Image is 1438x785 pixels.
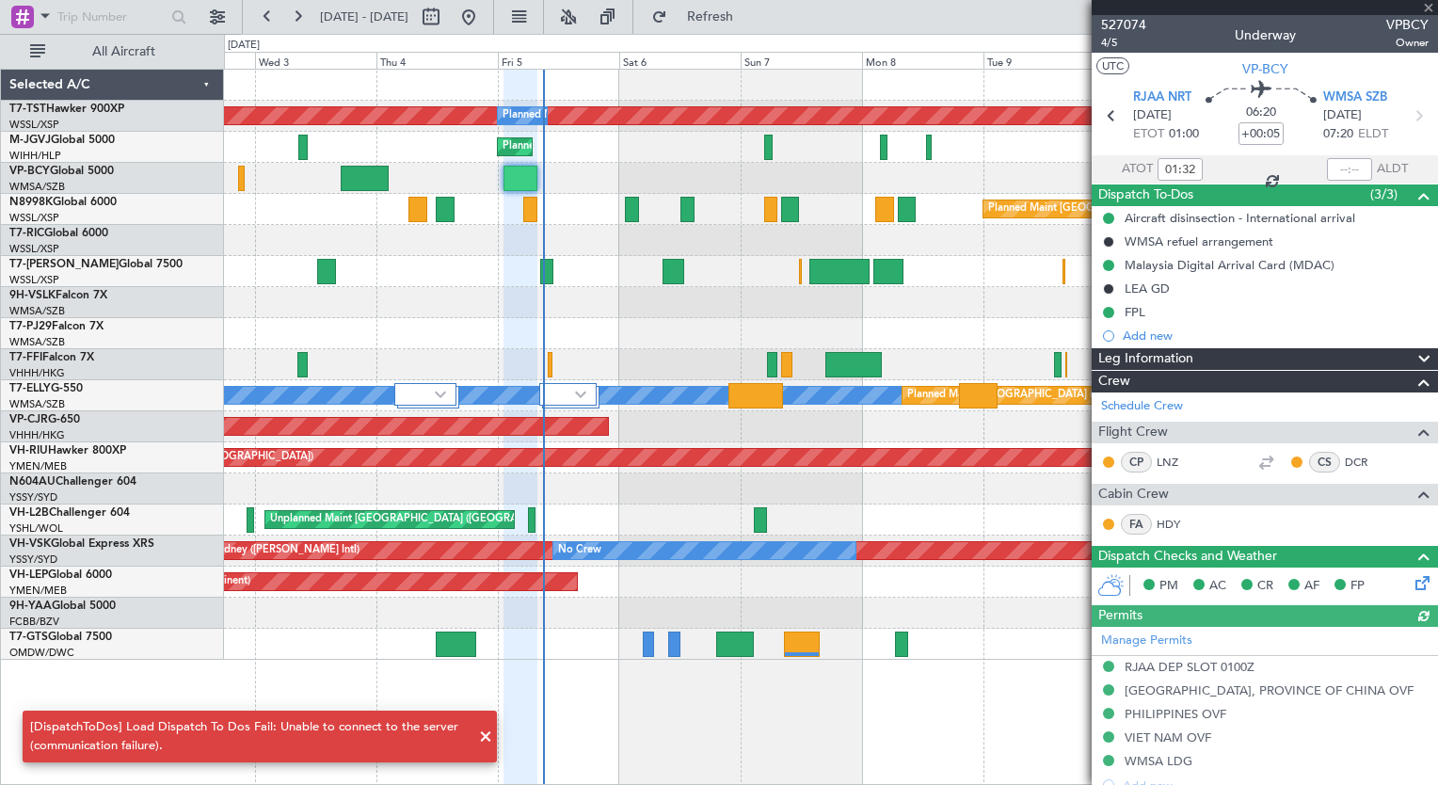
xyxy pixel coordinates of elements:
[1377,160,1408,179] span: ALDT
[9,242,59,256] a: WSSL/XSP
[9,335,65,349] a: WMSA/SZB
[498,52,619,69] div: Fri 5
[9,211,59,225] a: WSSL/XSP
[49,45,199,58] span: All Aircraft
[9,304,65,318] a: WMSA/SZB
[9,197,117,208] a: N8998KGlobal 6000
[9,259,183,270] a: T7-[PERSON_NAME]Global 7500
[503,133,724,161] div: Planned Maint [GEOGRAPHIC_DATA] (Seletar)
[9,135,115,146] a: M-JGVJGlobal 5000
[9,632,112,643] a: T7-GTSGlobal 7500
[1101,35,1146,51] span: 4/5
[643,2,756,32] button: Refresh
[1122,160,1153,179] span: ATOT
[1242,59,1288,79] span: VP-BCY
[9,459,67,473] a: YMEN/MEB
[1350,577,1365,596] span: FP
[862,52,983,69] div: Mon 8
[1309,452,1340,473] div: CS
[1125,257,1334,273] div: Malaysia Digital Arrival Card (MDAC)
[435,391,446,398] img: arrow-gray.svg
[9,538,51,550] span: VH-VSK
[9,414,48,425] span: VP-CJR
[9,584,67,598] a: YMEN/MEB
[128,537,359,565] div: Unplanned Maint Sydney ([PERSON_NAME] Intl)
[1098,546,1277,568] span: Dispatch Checks and Weather
[1125,304,1145,320] div: FPL
[1096,57,1129,74] button: UTC
[9,352,94,363] a: T7-FFIFalcon 7X
[9,507,130,519] a: VH-L2BChallenger 604
[9,507,49,519] span: VH-L2B
[9,632,48,643] span: T7-GTS
[1121,452,1152,473] div: CP
[1235,25,1296,45] div: Underway
[228,38,260,54] div: [DATE]
[9,273,59,287] a: WSSL/XSP
[9,476,56,488] span: N604AU
[1123,328,1429,344] div: Add new
[1125,210,1355,226] div: Aircraft disinsection - International arrival
[9,104,46,115] span: T7-TST
[1209,577,1226,596] span: AC
[9,538,154,550] a: VH-VSKGlobal Express XRS
[9,149,61,163] a: WIHH/HLP
[9,553,57,567] a: YSSY/SYD
[320,8,408,25] span: [DATE] - [DATE]
[9,352,42,363] span: T7-FFI
[9,166,114,177] a: VP-BCYGlobal 5000
[1133,106,1172,125] span: [DATE]
[9,290,107,301] a: 9H-VSLKFalcon 7X
[9,601,116,612] a: 9H-YAAGlobal 5000
[9,290,56,301] span: 9H-VSLK
[9,228,44,239] span: T7-RIC
[1257,577,1273,596] span: CR
[907,381,1222,409] div: Planned Maint [GEOGRAPHIC_DATA] ([GEOGRAPHIC_DATA] Intl)
[558,537,601,565] div: No Crew
[9,428,65,442] a: VHHH/HKG
[1370,184,1398,204] span: (3/3)
[1323,125,1353,144] span: 07:20
[9,615,59,629] a: FCBB/BZV
[1125,233,1273,249] div: WMSA refuel arrangement
[376,52,498,69] div: Thu 4
[9,197,53,208] span: N8998K
[1098,348,1193,370] span: Leg Information
[1246,104,1276,122] span: 06:20
[1101,15,1146,35] span: 527074
[9,445,48,457] span: VH-RIU
[1323,88,1387,107] span: WMSA SZB
[9,118,59,132] a: WSSL/XSP
[270,505,580,534] div: Unplanned Maint [GEOGRAPHIC_DATA] ([GEOGRAPHIC_DATA])
[9,569,112,581] a: VH-LEPGlobal 6000
[1386,35,1429,51] span: Owner
[1125,280,1170,296] div: LEA GD
[741,52,862,69] div: Sun 7
[1121,514,1152,535] div: FA
[21,37,204,67] button: All Aircraft
[30,718,469,755] div: [DispatchToDos] Load Dispatch To Dos Fail: Unable to connect to the server (communication failure).
[9,601,52,612] span: 9H-YAA
[9,180,65,194] a: WMSA/SZB
[575,391,586,398] img: arrow-gray.svg
[983,52,1105,69] div: Tue 9
[9,321,52,332] span: T7-PJ29
[1098,422,1168,443] span: Flight Crew
[1304,577,1319,596] span: AF
[1323,106,1362,125] span: [DATE]
[1157,454,1199,471] a: LNZ
[9,521,63,536] a: YSHL/WOL
[1133,88,1191,107] span: RJAA NRT
[1345,454,1387,471] a: DCR
[1386,15,1429,35] span: VPBCY
[9,383,51,394] span: T7-ELLY
[1358,125,1388,144] span: ELDT
[255,52,376,69] div: Wed 3
[1098,371,1130,392] span: Crew
[9,397,65,411] a: WMSA/SZB
[1098,484,1169,505] span: Cabin Crew
[619,52,741,69] div: Sat 6
[1157,516,1199,533] a: HDY
[9,414,80,425] a: VP-CJRG-650
[9,445,126,457] a: VH-RIUHawker 800XP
